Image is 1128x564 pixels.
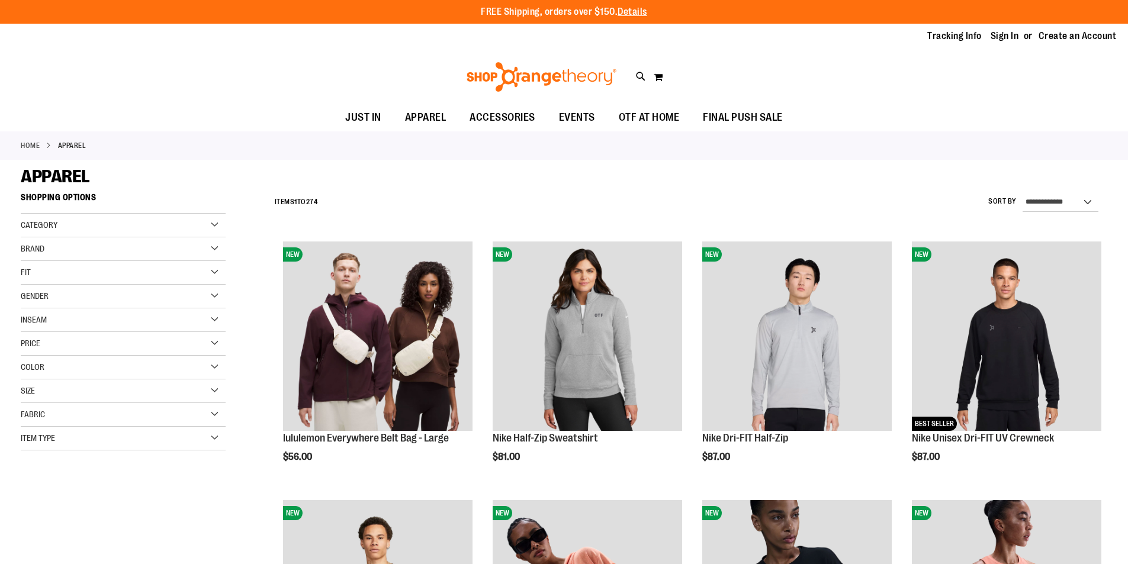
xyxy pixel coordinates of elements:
strong: APPAREL [58,140,86,151]
p: FREE Shipping, orders over $150. [481,5,647,19]
h2: Items to [275,193,318,211]
img: lululemon Everywhere Belt Bag - Large [283,241,473,431]
div: product [277,236,478,492]
span: EVENTS [559,104,595,131]
a: Details [618,7,647,17]
span: NEW [493,247,512,262]
img: Shop Orangetheory [465,62,618,92]
img: Nike Dri-FIT Half-Zip [702,241,892,431]
a: Nike Dri-FIT Half-Zip [702,432,788,444]
div: product [906,236,1107,492]
span: APPAREL [21,166,90,186]
span: $87.00 [702,452,732,462]
span: NEW [283,506,303,520]
a: Sign In [991,30,1019,43]
span: Fabric [21,410,45,419]
span: Item Type [21,433,55,443]
span: $56.00 [283,452,314,462]
span: $87.00 [912,452,941,462]
a: lululemon Everywhere Belt Bag - Large [283,432,449,444]
span: APPAREL [405,104,446,131]
span: Price [21,339,40,348]
span: Gender [21,291,49,301]
span: ACCESSORIES [470,104,535,131]
div: product [696,236,898,492]
img: Nike Half-Zip Sweatshirt [493,241,682,431]
a: Tracking Info [927,30,982,43]
span: NEW [912,247,931,262]
a: Nike Dri-FIT Half-ZipNEW [702,241,892,433]
span: Size [21,386,35,395]
span: JUST IN [345,104,381,131]
a: lululemon Everywhere Belt Bag - LargeNEW [283,241,473,433]
span: 1 [294,198,297,206]
span: BEST SELLER [912,417,957,431]
a: Nike Half-Zip Sweatshirt [493,432,598,444]
span: Inseam [21,315,47,324]
span: Color [21,362,44,372]
a: Nike Unisex Dri-FIT UV Crewneck [912,432,1054,444]
strong: Shopping Options [21,187,226,214]
span: 274 [306,198,318,206]
span: Brand [21,244,44,253]
label: Sort By [988,196,1017,207]
a: Create an Account [1039,30,1117,43]
span: Fit [21,268,31,277]
span: NEW [702,247,722,262]
span: NEW [912,506,931,520]
span: NEW [283,247,303,262]
a: Nike Half-Zip SweatshirtNEW [493,241,682,433]
span: NEW [702,506,722,520]
span: OTF AT HOME [619,104,680,131]
img: Nike Unisex Dri-FIT UV Crewneck [912,241,1101,431]
a: Nike Unisex Dri-FIT UV CrewneckNEWBEST SELLER [912,241,1101,433]
span: Category [21,220,57,230]
span: FINAL PUSH SALE [703,104,783,131]
a: Home [21,140,40,151]
span: $81.00 [493,452,522,462]
div: product [487,236,688,492]
span: NEW [493,506,512,520]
